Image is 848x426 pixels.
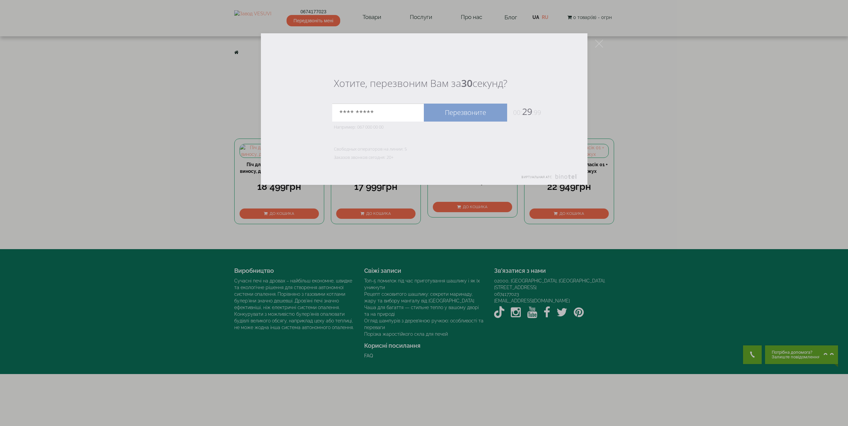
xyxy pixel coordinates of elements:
[513,108,522,117] span: 00:
[517,174,587,185] a: Виртуальная АТС
[334,124,384,130] span: Например: 067 000 00 00
[261,132,587,162] div: Свободных операторов на линии: 5 Заказов звонков сегодня: 20+
[532,108,541,117] span: :99
[334,77,544,89] div: Хотите, перезвоним Вам за секунд?
[424,104,507,122] a: Перезвоните
[507,105,541,118] span: 29
[461,76,472,90] b: 30
[521,175,552,179] span: Виртуальная АТС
